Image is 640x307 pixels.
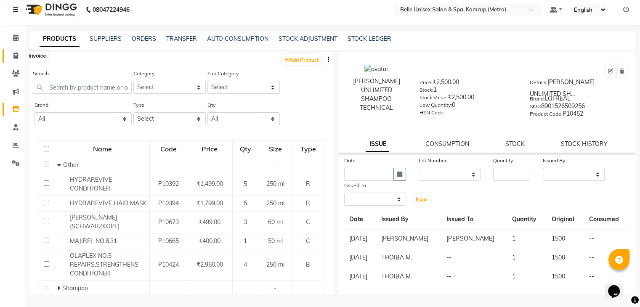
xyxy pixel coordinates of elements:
th: Issued To [441,210,507,229]
span: ₹1,799.00 [197,199,223,207]
th: Date [344,210,377,229]
span: P10424 [158,261,179,268]
label: HSN Code: [420,109,445,116]
label: Category [133,70,154,77]
span: - [274,284,276,292]
span: P10394 [158,199,179,207]
label: Search [33,70,49,77]
button: Issue [414,194,430,206]
div: 0 [420,101,517,112]
span: P10392 [158,180,179,188]
span: 250 ml [266,199,284,207]
span: B [306,261,310,268]
td: THOIBA M. [376,267,441,286]
a: STOCK HISTORY [561,140,608,148]
img: avatar [364,65,388,74]
span: 250 ml [266,261,284,268]
label: Issued By [543,157,565,164]
th: Quantity [507,210,547,229]
td: 1500 [546,229,584,249]
input: Search by product name or code [33,81,132,94]
span: OLAPLEX NO.5 REPAIRS,STRENGTHENS CONDITIONER [70,252,138,277]
div: LOTREAL [530,94,627,106]
span: ₹499.00 [199,218,220,226]
span: 60 ml [268,218,283,226]
td: THOIBA M. [376,248,441,267]
span: Expand Row [57,284,62,292]
div: Type [293,141,323,156]
span: ₹2,950.00 [197,261,223,268]
span: 250 ml [266,180,284,188]
label: Sub Category [207,70,239,77]
label: Low Quantity: [420,101,452,109]
span: [PERSON_NAME] (SCHWARZKOPF) [70,214,120,230]
label: Type [133,101,144,109]
span: Other [63,161,79,169]
label: Price: [420,79,433,86]
label: Lot Number [419,157,446,164]
label: Quantity [493,157,513,164]
span: 3 [244,218,247,226]
td: 1 [507,248,547,267]
label: Details: [530,79,547,86]
td: [PERSON_NAME] [376,229,441,249]
td: 1500 [546,248,584,267]
label: Product Code: [530,110,563,118]
div: [PERSON_NAME] UNLIMITED SHAMPOO TECHNICAL [346,77,407,112]
span: Issue [416,196,428,203]
td: -- [584,229,629,249]
span: 1 [244,237,247,245]
a: PRODUCTS [40,32,80,47]
div: Price [188,141,232,156]
span: MAJIREL NO.8.31 [70,237,117,245]
iframe: chat widget [605,273,632,299]
label: Stock Value: [420,94,448,101]
a: ORDERS [132,35,156,42]
div: ₹2,500.00 [420,78,517,90]
span: 5 [244,180,247,188]
a: STOCK ADJUSTMENT [279,35,337,42]
span: - [274,161,276,169]
label: SKU: [530,103,541,110]
div: ₹2,500.00 [420,93,517,105]
label: Brand: [530,95,545,103]
div: P10452 [530,109,627,121]
div: 8901526509256 [530,102,627,114]
span: C [306,237,310,245]
div: 1 [420,85,517,97]
a: STOCK LEDGER [348,35,391,42]
td: -- [441,248,507,267]
td: [DATE] [344,248,377,267]
a: STOCK [505,140,525,148]
td: [DATE] [344,229,377,249]
th: Issued By [376,210,441,229]
td: -- [441,267,507,286]
div: Qty [233,141,258,156]
div: Invoice [27,51,48,61]
a: TRANSFER [166,35,197,42]
span: HYDRAREVIVE CONDITIONER [70,176,112,192]
label: Brand [35,101,48,109]
a: SUPPLIERS [90,35,122,42]
label: Stock: [420,86,433,94]
th: Consumed [584,210,629,229]
span: Collapse Row [57,161,63,169]
a: CONSUMPTION [425,140,469,148]
span: ₹400.00 [199,237,220,245]
label: Qty [207,101,215,109]
a: Add Product [282,54,321,65]
div: Code [150,141,186,156]
span: 5 [244,199,247,207]
span: P10665 [158,237,179,245]
td: 1 [507,267,547,286]
span: HYDRAREVIVE HAIR MASK [70,199,147,207]
div: Size [259,141,292,156]
span: Shampoo [62,284,88,292]
td: -- [584,267,629,286]
a: AUTO CONSUMPTION [207,35,268,42]
td: [DATE] [344,267,377,286]
td: 1 [507,229,547,249]
span: P10673 [158,218,179,226]
div: [PERSON_NAME] UNLIMITED SH... [530,78,627,98]
td: 1500 [546,267,584,286]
